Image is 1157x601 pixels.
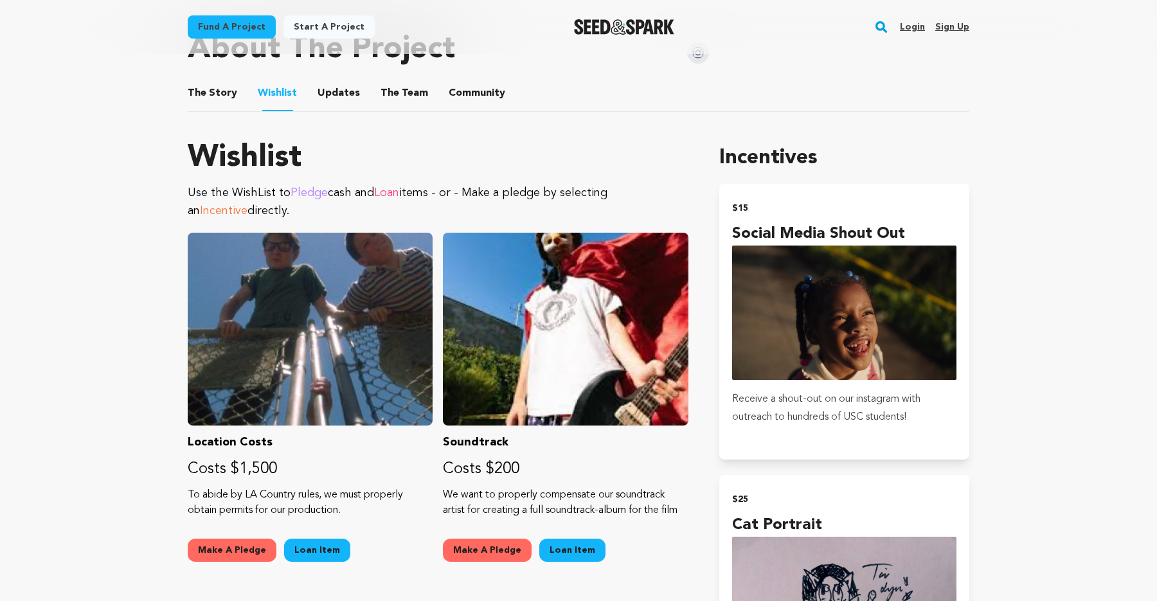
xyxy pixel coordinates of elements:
p: To abide by LA Country rules, we must properly obtain permits for our production. [188,487,433,518]
span: Community [449,85,505,101]
button: Make A Pledge [188,539,276,562]
a: Fund a project [188,15,276,39]
span: Loan [374,187,399,199]
h1: Incentives [719,143,969,174]
a: Seed&Spark Homepage [574,19,675,35]
span: Pledge [291,187,328,199]
a: Start a project [283,15,375,39]
button: $15 Social Media Shout Out incentive Receive a shout-out on our instagram with outreach to hundre... [719,184,969,460]
span: The [188,85,206,101]
img: Seed&Spark Logo Dark Mode [574,19,675,35]
span: Story [188,85,237,101]
span: The [381,85,399,101]
a: Loan Item [539,539,605,562]
h4: Cat Portrait [732,514,956,537]
span: Wishlist [258,85,297,101]
p: Use the WishList to cash and items - or - Make a pledge by selecting an directly. [188,184,688,220]
a: Loan Item [284,539,350,562]
p: Receive a shout-out on our instagram with outreach to hundreds of USC students! [732,390,956,426]
h4: Social Media Shout Out [732,222,956,246]
p: Costs $1,500 [188,459,433,480]
h2: $15 [732,199,956,217]
p: Costs $200 [443,459,688,480]
a: Sign up [935,17,969,37]
span: Updates [318,85,360,101]
a: Login [900,17,925,37]
p: We want to properly compensate our soundtrack artist for creating a full soundtrack-album for the... [443,487,688,518]
button: Make A Pledge [443,539,532,562]
p: Soundtrack [443,433,688,451]
img: incentive [732,246,956,380]
p: Location Costs [188,433,433,451]
h2: $25 [732,490,956,508]
h1: Wishlist [188,143,688,174]
span: Team [381,85,428,101]
span: Incentive [200,205,247,217]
